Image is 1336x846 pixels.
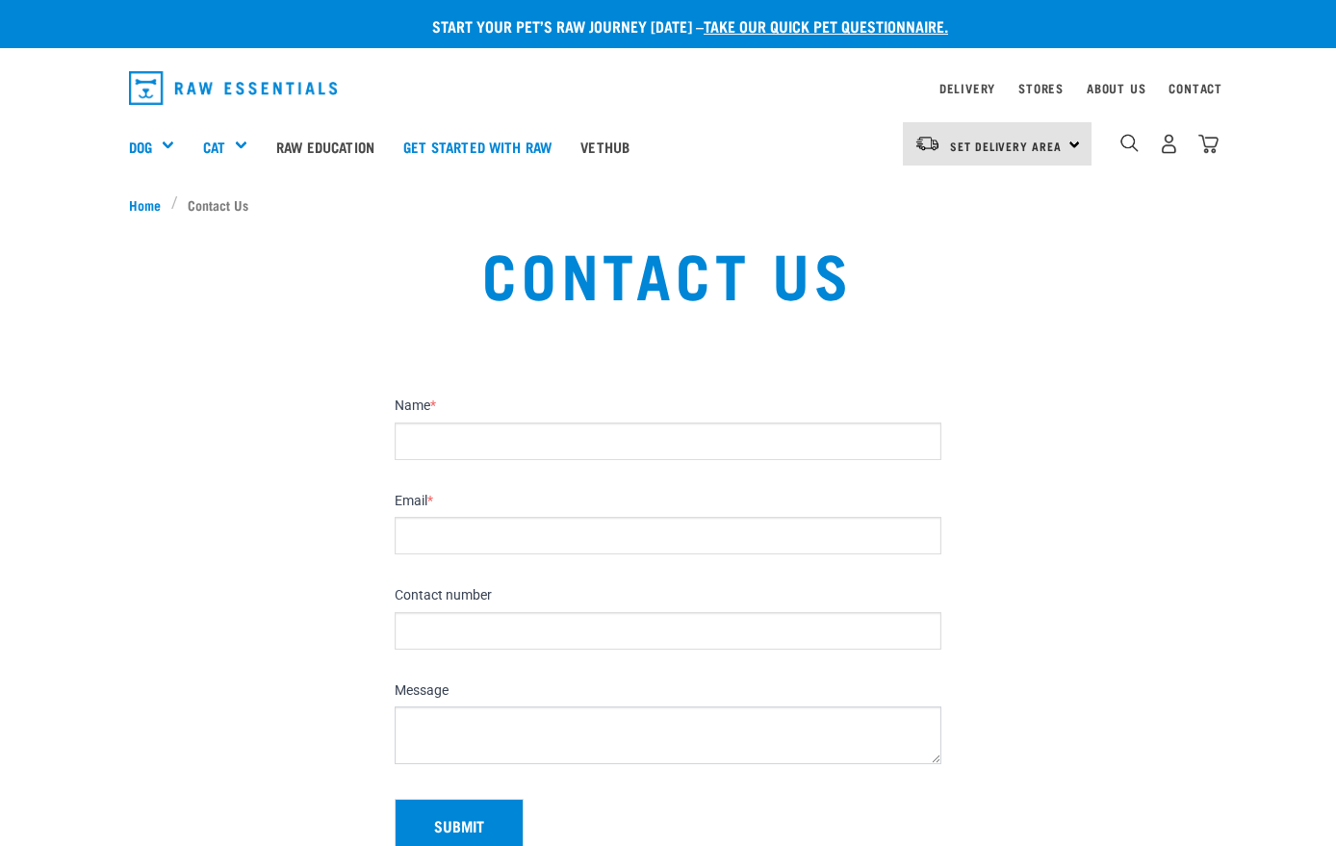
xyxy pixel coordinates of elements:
[203,136,225,158] a: Cat
[129,136,152,158] a: Dog
[395,397,941,415] label: Name
[257,238,1078,307] h1: Contact Us
[129,194,171,215] a: Home
[1120,134,1139,152] img: home-icon-1@2x.png
[704,21,948,30] a: take our quick pet questionnaire.
[395,493,941,510] label: Email
[1159,134,1179,154] img: user.png
[389,108,566,185] a: Get started with Raw
[262,108,389,185] a: Raw Education
[395,682,941,700] label: Message
[914,135,940,152] img: van-moving.png
[1018,85,1064,91] a: Stores
[114,64,1222,113] nav: dropdown navigation
[395,587,941,604] label: Contact number
[566,108,644,185] a: Vethub
[1198,134,1219,154] img: home-icon@2x.png
[1087,85,1145,91] a: About Us
[129,194,161,215] span: Home
[950,142,1062,149] span: Set Delivery Area
[939,85,995,91] a: Delivery
[1169,85,1222,91] a: Contact
[129,194,1207,215] nav: breadcrumbs
[129,71,337,105] img: Raw Essentials Logo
